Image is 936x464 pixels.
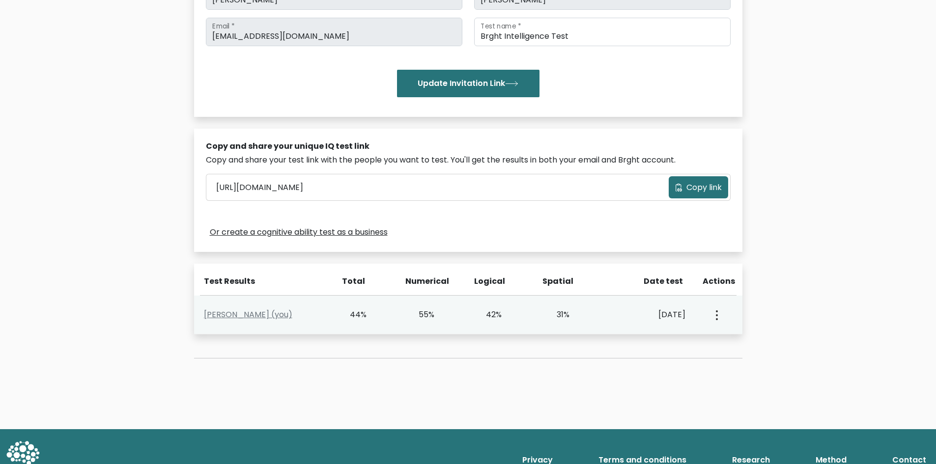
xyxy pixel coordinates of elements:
div: 42% [474,309,502,321]
div: 44% [339,309,367,321]
div: Actions [703,275,737,287]
div: 55% [406,309,434,321]
div: Copy and share your unique IQ test link [206,140,731,152]
div: Spatial [542,275,571,287]
input: Test name [474,18,731,46]
div: Test Results [204,275,325,287]
input: Email [206,18,462,46]
div: Date test [611,275,691,287]
div: 31% [541,309,569,321]
div: Copy and share your test link with the people you want to test. You'll get the results in both yo... [206,154,731,166]
a: Or create a cognitive ability test as a business [210,226,388,238]
div: Total [337,275,366,287]
span: Copy link [686,182,722,193]
button: Copy link [669,176,728,198]
div: Numerical [405,275,434,287]
button: Update Invitation Link [397,70,539,97]
div: [DATE] [609,309,685,321]
div: Logical [474,275,503,287]
a: [PERSON_NAME] (you) [204,309,292,320]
